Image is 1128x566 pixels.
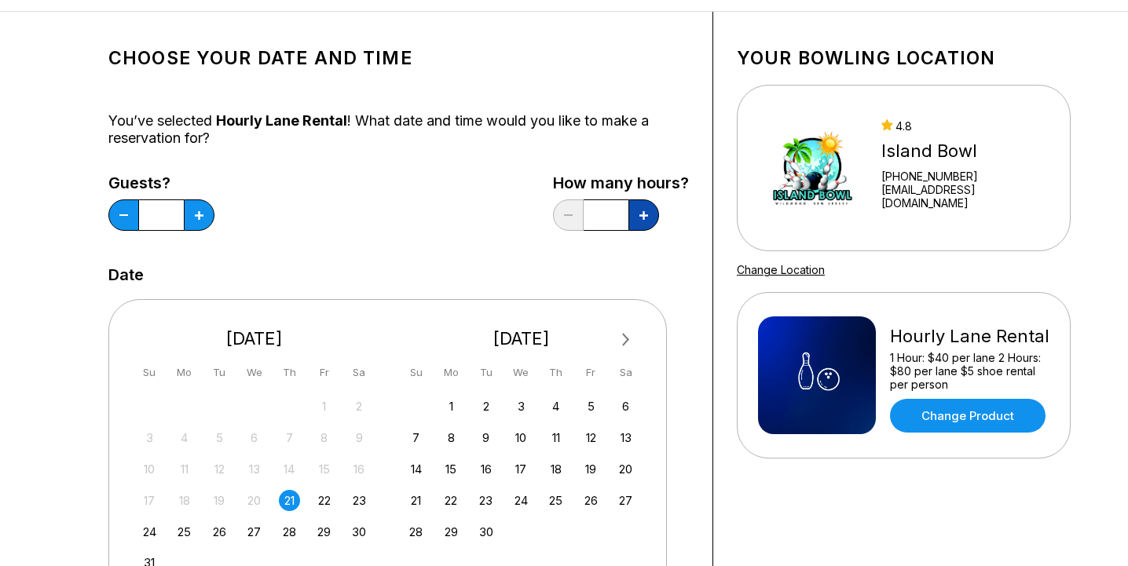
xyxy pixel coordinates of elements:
[545,458,566,480] div: Choose Thursday, September 18th, 2025
[174,521,195,542] div: Choose Monday, August 25th, 2025
[139,490,160,511] div: Not available Sunday, August 17th, 2025
[890,351,1049,391] div: 1 Hour: $40 per lane 2 Hours: $80 per lane $5 shoe rental per person
[349,427,370,448] div: Not available Saturday, August 9th, 2025
[174,490,195,511] div: Not available Monday, August 18th, 2025
[133,328,376,349] div: [DATE]
[349,490,370,511] div: Choose Saturday, August 23rd, 2025
[405,521,427,542] div: Choose Sunday, September 28th, 2025
[475,490,496,511] div: Choose Tuesday, September 23rd, 2025
[475,396,496,417] div: Choose Tuesday, September 2nd, 2025
[511,427,532,448] div: Choose Wednesday, September 10th, 2025
[441,427,462,448] div: Choose Monday, September 8th, 2025
[216,112,347,129] span: Hourly Lane Rental
[139,458,160,480] div: Not available Sunday, August 10th, 2025
[313,521,335,542] div: Choose Friday, August 29th, 2025
[139,427,160,448] div: Not available Sunday, August 3rd, 2025
[279,458,300,480] div: Not available Thursday, August 14th, 2025
[441,362,462,383] div: Mo
[553,174,689,192] label: How many hours?
[475,362,496,383] div: Tu
[244,458,265,480] div: Not available Wednesday, August 13th, 2025
[441,521,462,542] div: Choose Monday, September 29th, 2025
[313,362,335,383] div: Fr
[244,427,265,448] div: Not available Wednesday, August 6th, 2025
[405,490,427,511] div: Choose Sunday, September 21st, 2025
[737,263,825,276] a: Change Location
[279,362,300,383] div: Th
[313,458,335,480] div: Not available Friday, August 15th, 2025
[890,326,1049,347] div: Hourly Lane Rental
[580,427,602,448] div: Choose Friday, September 12th, 2025
[758,109,867,227] img: Island Bowl
[475,458,496,480] div: Choose Tuesday, September 16th, 2025
[174,427,195,448] div: Not available Monday, August 4th, 2025
[139,362,160,383] div: Su
[511,490,532,511] div: Choose Wednesday, September 24th, 2025
[441,490,462,511] div: Choose Monday, September 22nd, 2025
[890,399,1046,433] a: Change Product
[313,427,335,448] div: Not available Friday, August 8th, 2025
[209,362,230,383] div: Tu
[279,490,300,511] div: Choose Thursday, August 21st, 2025
[475,521,496,542] div: Choose Tuesday, September 30th, 2025
[108,112,689,147] div: You’ve selected ! What date and time would you like to make a reservation for?
[511,362,532,383] div: We
[209,490,230,511] div: Not available Tuesday, August 19th, 2025
[613,327,639,352] button: Next Month
[580,396,602,417] div: Choose Friday, September 5th, 2025
[545,396,566,417] div: Choose Thursday, September 4th, 2025
[139,521,160,542] div: Choose Sunday, August 24th, 2025
[441,458,462,480] div: Choose Monday, September 15th, 2025
[405,427,427,448] div: Choose Sunday, September 7th, 2025
[349,521,370,542] div: Choose Saturday, August 30th, 2025
[349,458,370,480] div: Not available Saturday, August 16th, 2025
[174,362,195,383] div: Mo
[174,458,195,480] div: Not available Monday, August 11th, 2025
[404,394,639,542] div: month 2025-09
[615,362,636,383] div: Sa
[244,362,265,383] div: We
[313,396,335,417] div: Not available Friday, August 1st, 2025
[580,490,602,511] div: Choose Friday, September 26th, 2025
[209,427,230,448] div: Not available Tuesday, August 5th, 2025
[405,362,427,383] div: Su
[108,266,144,283] label: Date
[511,396,532,417] div: Choose Wednesday, September 3rd, 2025
[615,396,636,417] div: Choose Saturday, September 6th, 2025
[209,521,230,542] div: Choose Tuesday, August 26th, 2025
[580,458,602,480] div: Choose Friday, September 19th, 2025
[580,362,602,383] div: Fr
[737,47,1071,69] h1: Your bowling location
[349,362,370,383] div: Sa
[209,458,230,480] div: Not available Tuesday, August 12th, 2025
[108,174,214,192] label: Guests?
[615,490,636,511] div: Choose Saturday, September 27th, 2025
[615,458,636,480] div: Choose Saturday, September 20th, 2025
[545,490,566,511] div: Choose Thursday, September 25th, 2025
[108,47,689,69] h1: Choose your Date and time
[244,521,265,542] div: Choose Wednesday, August 27th, 2025
[400,328,643,349] div: [DATE]
[881,141,1049,162] div: Island Bowl
[405,458,427,480] div: Choose Sunday, September 14th, 2025
[244,490,265,511] div: Not available Wednesday, August 20th, 2025
[758,316,876,434] img: Hourly Lane Rental
[349,396,370,417] div: Not available Saturday, August 2nd, 2025
[545,427,566,448] div: Choose Thursday, September 11th, 2025
[313,490,335,511] div: Choose Friday, August 22nd, 2025
[511,458,532,480] div: Choose Wednesday, September 17th, 2025
[881,119,1049,133] div: 4.8
[615,427,636,448] div: Choose Saturday, September 13th, 2025
[279,521,300,542] div: Choose Thursday, August 28th, 2025
[279,427,300,448] div: Not available Thursday, August 7th, 2025
[475,427,496,448] div: Choose Tuesday, September 9th, 2025
[881,183,1049,210] a: [EMAIL_ADDRESS][DOMAIN_NAME]
[545,362,566,383] div: Th
[441,396,462,417] div: Choose Monday, September 1st, 2025
[881,170,1049,183] div: [PHONE_NUMBER]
